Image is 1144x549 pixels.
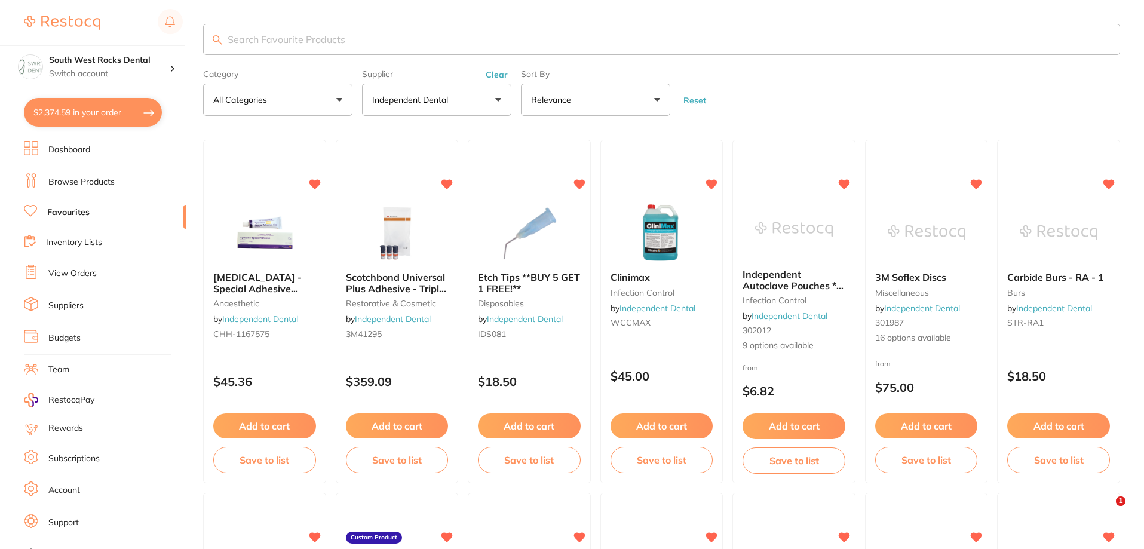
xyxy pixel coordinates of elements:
[49,54,170,66] h4: South West Rocks Dental
[48,453,100,465] a: Subscriptions
[1007,369,1110,383] p: $18.50
[1091,496,1120,525] iframe: Intercom live chat
[46,237,102,249] a: Inventory Lists
[755,200,833,259] img: Independent Autoclave Pouches ** BUY 5 RECEIVE 1 FREE OR BUY 10 GET 3 FREE OR BUY 20 GET 8 FREE **
[490,203,568,262] img: Etch Tips **BUY 5 GET 1 FREE!**
[203,84,352,116] button: All Categories
[875,359,891,368] span: from
[48,517,79,529] a: Support
[619,303,695,314] a: Independent Dental
[478,329,506,339] span: IDS081
[213,299,316,308] small: anaesthetic
[743,296,845,305] small: infection control
[743,269,845,291] b: Independent Autoclave Pouches ** BUY 5 RECEIVE 1 FREE OR BUY 10 GET 3 FREE OR BUY 20 GET 8 FREE **
[48,394,94,406] span: RestocqPay
[875,317,904,328] span: 301987
[875,413,978,438] button: Add to cart
[48,364,69,376] a: Team
[1007,272,1110,283] b: Carbide Burs - RA - 1
[875,381,978,394] p: $75.00
[680,95,710,106] button: Reset
[203,24,1120,55] input: Search Favourite Products
[611,447,713,473] button: Save to list
[888,203,965,262] img: 3M Soflex Discs
[482,69,511,80] button: Clear
[346,314,431,324] span: by
[346,413,449,438] button: Add to cart
[48,144,90,156] a: Dashboard
[346,532,402,544] label: Custom Product
[24,393,38,407] img: RestocqPay
[884,303,960,314] a: Independent Dental
[478,447,581,473] button: Save to list
[622,203,700,262] img: Clinimax
[48,422,83,434] a: Rewards
[213,271,310,316] span: [MEDICAL_DATA] - Special Adhesive (10%) **BUY 4 GET 1 FREE**
[478,375,581,388] p: $18.50
[222,314,298,324] a: Independent Dental
[875,332,978,344] span: 16 options available
[875,447,978,473] button: Save to list
[213,375,316,388] p: $45.36
[611,413,713,438] button: Add to cart
[743,311,827,321] span: by
[48,268,97,280] a: View Orders
[24,393,94,407] a: RestocqPay
[213,314,298,324] span: by
[752,311,827,321] a: Independent Dental
[743,384,845,398] p: $6.82
[611,271,650,283] span: Clinimax
[372,94,453,106] p: Independent Dental
[743,340,845,352] span: 9 options available
[213,329,269,339] span: CHH-1167575
[346,375,449,388] p: $359.09
[521,69,670,79] label: Sort By
[1007,317,1044,328] span: STR-RA1
[213,413,316,438] button: Add to cart
[743,447,845,474] button: Save to list
[1007,413,1110,438] button: Add to cart
[611,303,695,314] span: by
[24,9,100,36] a: Restocq Logo
[226,203,303,262] img: Xylocaine - Special Adhesive (10%) **BUY 4 GET 1 FREE**
[521,84,670,116] button: Relevance
[49,68,170,80] p: Switch account
[24,16,100,30] img: Restocq Logo
[346,299,449,308] small: restorative & cosmetic
[346,447,449,473] button: Save to list
[875,271,946,283] span: 3M Soflex Discs
[1020,203,1097,262] img: Carbide Burs - RA - 1
[213,272,316,294] b: Xylocaine - Special Adhesive (10%) **BUY 4 GET 1 FREE**
[213,447,316,473] button: Save to list
[875,288,978,297] small: miscellaneous
[24,98,162,127] button: $2,374.59 in your order
[531,94,576,106] p: Relevance
[611,272,713,283] b: Clinimax
[478,314,563,324] span: by
[875,303,960,314] span: by
[743,413,845,438] button: Add to cart
[362,69,511,79] label: Supplier
[213,94,272,106] p: All Categories
[875,272,978,283] b: 3M Soflex Discs
[1007,288,1110,297] small: burs
[358,203,435,262] img: Scotchbond Universal Plus Adhesive - Triple Pack
[1007,447,1110,473] button: Save to list
[743,363,758,372] span: from
[346,272,449,294] b: Scotchbond Universal Plus Adhesive - Triple Pack
[478,413,581,438] button: Add to cart
[48,332,81,344] a: Budgets
[611,317,651,328] span: WCCMAX
[478,271,580,294] span: Etch Tips **BUY 5 GET 1 FREE!**
[47,207,90,219] a: Favourites
[362,84,511,116] button: Independent Dental
[1116,496,1125,506] span: 1
[346,329,382,339] span: 3M41295
[611,369,713,383] p: $45.00
[487,314,563,324] a: Independent Dental
[478,272,581,294] b: Etch Tips **BUY 5 GET 1 FREE!**
[346,271,446,305] span: Scotchbond Universal Plus Adhesive - Triple Pack
[1016,303,1092,314] a: Independent Dental
[48,176,115,188] a: Browse Products
[355,314,431,324] a: Independent Dental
